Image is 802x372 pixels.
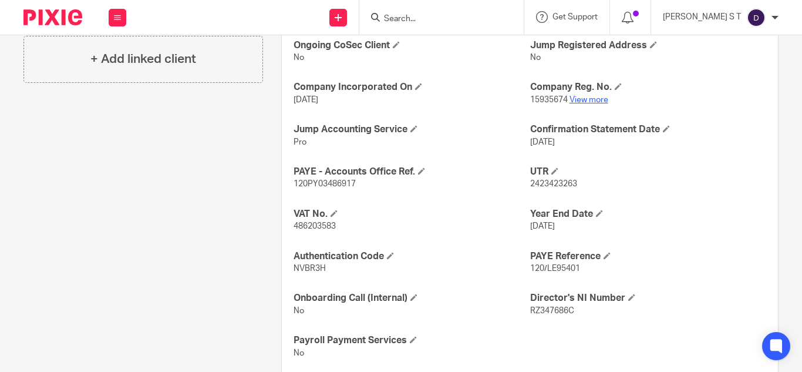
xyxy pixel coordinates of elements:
h4: Authentication Code [294,250,530,263]
span: 2423423263 [530,180,577,188]
h4: Year End Date [530,208,766,220]
input: Search [383,14,488,25]
span: NVBR3H [294,264,326,273]
span: No [294,307,304,315]
span: [DATE] [294,96,318,104]
span: 15935674 [530,96,568,104]
h4: Company Incorporated On [294,81,530,93]
span: [DATE] [530,222,555,230]
h4: Confirmation Statement Date [530,123,766,136]
h4: Jump Registered Address [530,39,766,52]
h4: Company Reg. No. [530,81,766,93]
span: 486203583 [294,222,336,230]
span: Get Support [552,13,598,21]
h4: + Add linked client [90,50,196,68]
h4: PAYE - Accounts Office Ref. [294,166,530,178]
h4: Director's NI Number [530,292,766,304]
span: 120/LE95401 [530,264,580,273]
span: 120PY03486917 [294,180,356,188]
p: [PERSON_NAME] S T [663,11,741,23]
span: Pro [294,138,306,146]
img: svg%3E [747,8,766,27]
h4: Payroll Payment Services [294,334,530,347]
span: No [294,349,304,357]
h4: Onboarding Call (Internal) [294,292,530,304]
img: Pixie [23,9,82,25]
a: View more [570,96,608,104]
span: RZ347686C [530,307,574,315]
h4: Jump Accounting Service [294,123,530,136]
span: No [294,53,304,62]
h4: VAT No. [294,208,530,220]
h4: Ongoing CoSec Client [294,39,530,52]
h4: UTR [530,166,766,178]
h4: PAYE Reference [530,250,766,263]
span: No [530,53,541,62]
span: [DATE] [530,138,555,146]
